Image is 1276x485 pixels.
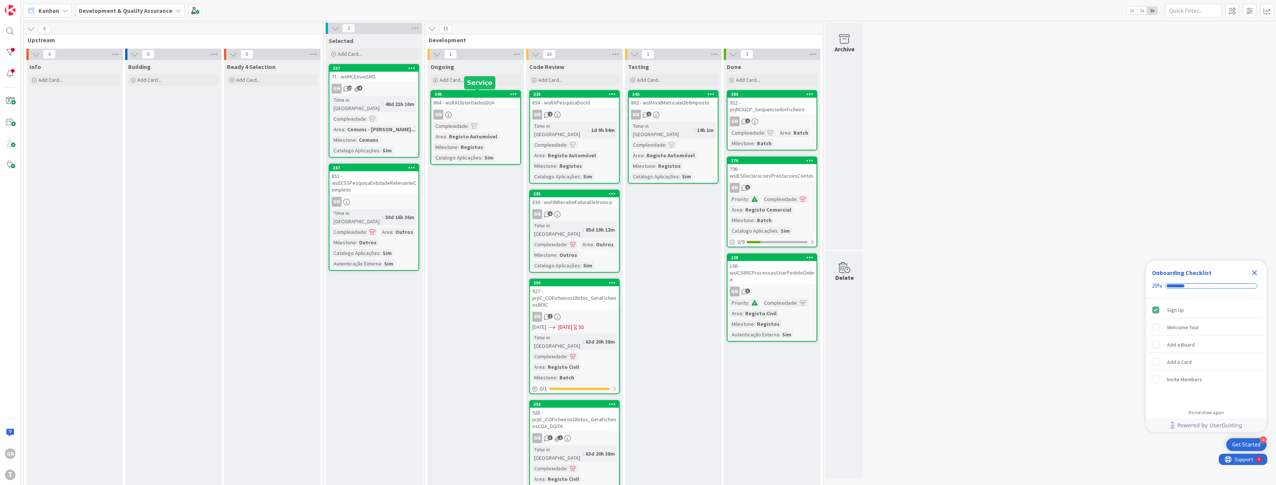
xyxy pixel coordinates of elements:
div: Catalogo Aplicações [631,172,679,181]
div: GN [728,287,816,296]
span: Ready 4 Selection [227,63,276,71]
div: Milestone [532,373,556,382]
span: : [556,162,558,170]
span: : [694,126,695,134]
span: 3 [740,50,753,59]
div: 285 [530,190,619,197]
div: 851 - wsEESSPesquisaEntidadeRelevanteCompleto [329,171,418,195]
input: Quick Filter... [1165,4,1222,17]
div: Registo Civil [546,475,581,483]
span: : [344,125,345,134]
span: : [580,172,581,181]
span: : [567,464,568,473]
div: Get Started [1232,441,1261,448]
div: Sim [381,249,394,257]
div: 862 - wsRAValMatriculaObtImposto [629,98,718,107]
div: Milestone [332,238,356,247]
div: 50d 16h 36m [383,213,416,221]
div: Registo Automóvel [645,151,697,160]
div: Milestone [631,162,655,170]
div: 345 [435,92,520,97]
div: Batch [755,216,774,224]
div: Outros [558,251,579,259]
div: Sim [780,330,793,339]
div: 927 - prjIC_COFicheirosObitos_GeraFicheirosBDIC [530,286,619,310]
div: 798 - wsIESDeclaracoesPrestacoesContas [728,164,816,181]
span: Support [16,1,34,10]
span: : [679,172,680,181]
span: 1x [1127,7,1137,14]
div: 343 [629,91,718,98]
div: Milestone [730,139,754,147]
div: GN [530,209,619,219]
span: Kanban [38,6,59,15]
div: Complexidade [532,240,567,249]
span: 1 [444,50,457,59]
div: 257 [333,66,418,71]
span: : [754,139,755,147]
span: Add Card... [338,51,362,57]
div: Milestone [532,162,556,170]
div: GN [530,110,619,120]
div: Catalogo Aplicações [332,249,380,257]
div: GN [629,110,718,120]
div: Invite Members [1167,375,1202,384]
div: Area [434,132,446,141]
div: 345864 - wsRAObterDadosDUA [431,91,520,107]
span: 2x [1137,7,1147,14]
div: 864 - wsRAObterDadosDUA [431,98,520,107]
img: Visit kanbanzone.com [5,5,15,15]
div: Outros [594,240,616,249]
div: Complexidade [332,115,366,123]
div: Checklist progress: 20% [1152,282,1261,289]
div: GN [730,117,740,126]
div: Batch [792,129,810,137]
div: Registos [558,162,584,170]
div: GN [532,312,542,322]
div: 355927 - prjIC_COFicheirosObitos_GeraFicheirosBDIC [530,279,619,310]
span: : [356,238,357,247]
span: : [356,136,357,144]
span: Code Review [529,63,564,71]
div: GN [730,183,740,193]
div: 928 - prjIC_COFicheirosObitos_GeraFicheirosCGA_DGITA [530,408,619,431]
div: 389 [731,92,816,97]
div: 14h 1m [695,126,715,134]
div: Priority [730,195,748,203]
span: 15 [439,24,452,33]
div: Autenticação Externa [730,330,779,339]
div: Registos [755,320,781,328]
div: 4 [1260,436,1267,443]
span: Testing [628,63,649,71]
div: Time in [GEOGRAPHIC_DATA] [332,209,382,226]
span: Add Card... [538,77,562,83]
div: Milestone [730,216,754,224]
div: 854 - wsRAPesquisaDocId [530,98,619,107]
span: : [742,206,743,214]
div: Add a Card is incomplete. [1149,354,1264,370]
div: Complexidade [532,352,567,361]
span: Development [429,36,813,44]
div: Do not show again [1189,410,1224,416]
div: Welcome Tour [1167,323,1199,332]
div: 345 [431,91,520,98]
div: 71 - wsMCEnvioSMS [329,72,418,81]
div: Registos [656,162,683,170]
div: 0/1 [530,384,619,393]
div: 287 [333,165,418,170]
div: 355 [533,280,619,285]
span: Info [29,63,41,71]
span: Add Card... [637,77,661,83]
span: : [748,195,749,203]
div: 335 [533,92,619,97]
span: : [583,226,584,234]
span: : [392,228,394,236]
span: : [665,141,666,149]
span: : [583,338,584,346]
span: : [567,352,568,361]
div: 285 [533,191,619,196]
div: 228 [731,255,816,260]
span: 1 [646,112,651,117]
span: : [778,227,779,235]
span: : [588,126,589,134]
